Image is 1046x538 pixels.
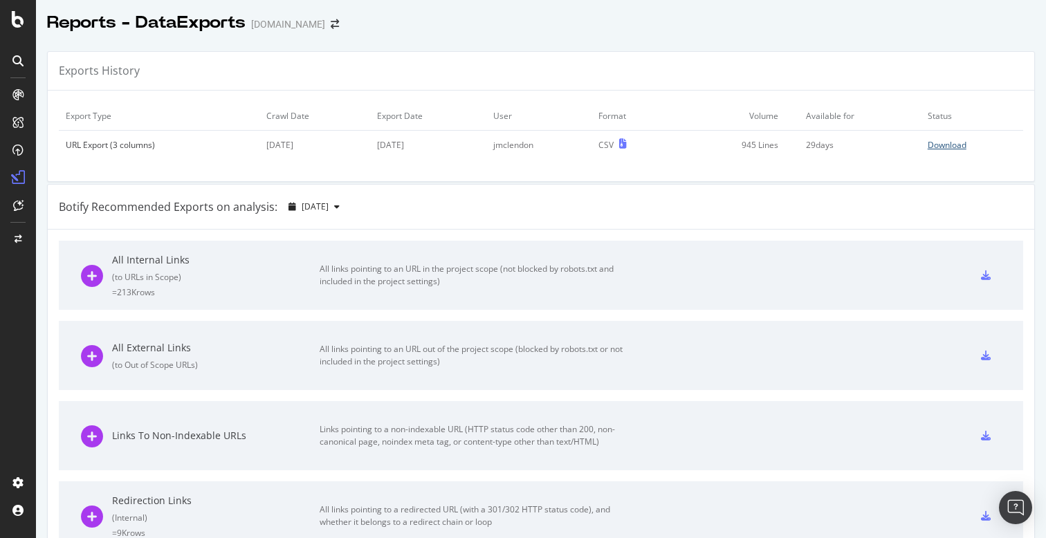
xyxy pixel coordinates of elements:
[591,102,674,131] td: Format
[320,503,631,528] div: All links pointing to a redirected URL (with a 301/302 HTTP status code), and whether it belongs ...
[112,341,320,355] div: All External Links
[59,199,277,215] div: Botify Recommended Exports on analysis:
[259,102,370,131] td: Crawl Date
[66,139,253,151] div: URL Export (3 columns)
[674,131,799,160] td: 945 Lines
[370,131,486,160] td: [DATE]
[283,196,345,218] button: [DATE]
[981,511,991,521] div: csv-export
[921,102,1023,131] td: Status
[47,11,246,35] div: Reports - DataExports
[799,131,920,160] td: 29 days
[981,270,991,280] div: csv-export
[486,102,591,131] td: User
[59,63,140,79] div: Exports History
[112,429,320,443] div: Links To Non-Indexable URLs
[251,17,325,31] div: [DOMAIN_NAME]
[331,19,339,29] div: arrow-right-arrow-left
[598,139,614,151] div: CSV
[320,423,631,448] div: Links pointing to a non-indexable URL (HTTP status code other than 200, non-canonical page, noind...
[112,512,320,523] div: ( Internal )
[320,343,631,368] div: All links pointing to an URL out of the project scope (blocked by robots.txt or not included in t...
[928,139,1016,151] a: Download
[112,359,320,371] div: ( to Out of Scope URLs )
[112,494,320,508] div: Redirection Links
[674,102,799,131] td: Volume
[59,102,259,131] td: Export Type
[112,253,320,267] div: All Internal Links
[370,102,486,131] td: Export Date
[112,271,320,283] div: ( to URLs in Scope )
[799,102,920,131] td: Available for
[486,131,591,160] td: jmclendon
[302,201,329,212] span: 2025 Sep. 6th
[320,263,631,288] div: All links pointing to an URL in the project scope (not blocked by robots.txt and included in the ...
[112,286,320,298] div: = 213K rows
[999,491,1032,524] div: Open Intercom Messenger
[259,131,370,160] td: [DATE]
[981,431,991,440] div: csv-export
[928,139,966,151] div: Download
[981,351,991,360] div: csv-export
